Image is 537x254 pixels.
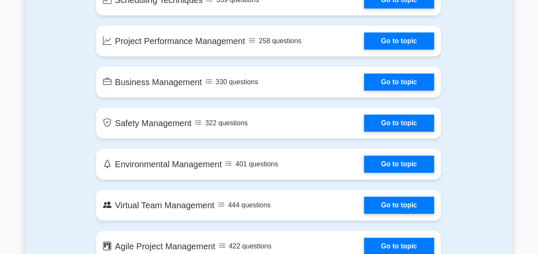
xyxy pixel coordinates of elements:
[364,32,434,50] a: Go to topic
[364,156,434,173] a: Go to topic
[364,197,434,214] a: Go to topic
[364,74,434,91] a: Go to topic
[364,115,434,132] a: Go to topic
